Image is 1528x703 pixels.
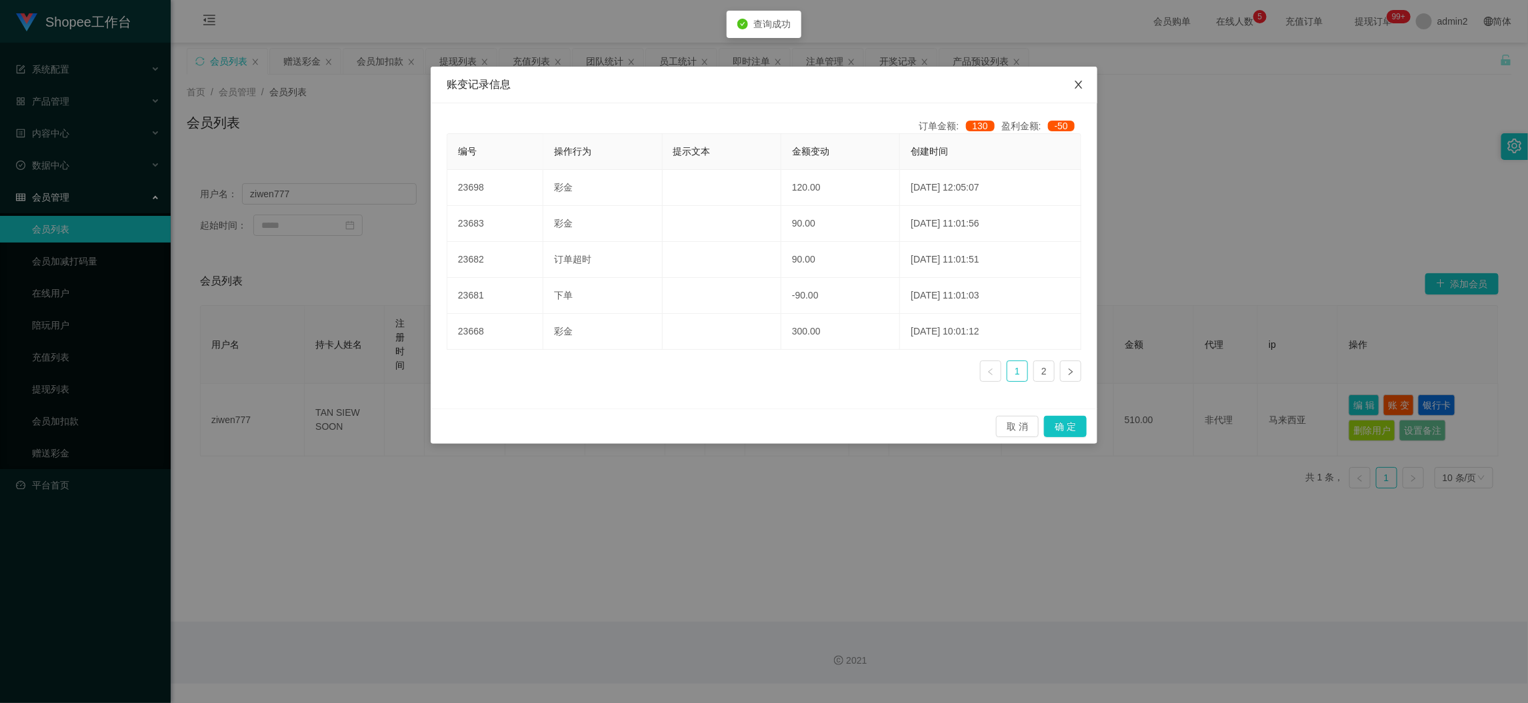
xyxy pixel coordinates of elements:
[543,278,662,314] td: 下单
[781,206,900,242] td: 90.00
[753,19,791,29] span: 查询成功
[447,278,543,314] td: 23681
[980,360,1001,382] li: 上一页
[911,146,948,157] span: 创建时间
[987,368,995,376] i: 图标: left
[781,242,900,278] td: 90.00
[1067,368,1075,376] i: 图标: right
[792,146,829,157] span: 金额变动
[781,314,900,350] td: 300.00
[919,119,1001,133] div: 订单金额:
[543,206,662,242] td: 彩金
[543,170,662,206] td: 彩金
[554,146,591,157] span: 操作行为
[543,242,662,278] td: 订单超时
[900,170,1081,206] td: [DATE] 12:05:07
[1033,360,1055,382] li: 2
[1060,67,1097,104] button: Close
[1044,416,1087,437] button: 确 定
[1001,119,1081,133] div: 盈利金额:
[1007,360,1028,382] li: 1
[900,278,1081,314] td: [DATE] 11:01:03
[781,278,900,314] td: -90.00
[673,146,711,157] span: 提示文本
[447,314,543,350] td: 23668
[966,121,995,131] span: 130
[1007,361,1027,381] a: 1
[996,416,1039,437] button: 取 消
[447,77,1081,92] div: 账变记录信息
[1048,121,1075,131] span: -50
[900,242,1081,278] td: [DATE] 11:01:51
[1060,360,1081,382] li: 下一页
[447,242,543,278] td: 23682
[900,206,1081,242] td: [DATE] 11:01:56
[447,206,543,242] td: 23683
[900,314,1081,350] td: [DATE] 10:01:12
[458,146,477,157] span: 编号
[447,170,543,206] td: 23698
[1034,361,1054,381] a: 2
[543,314,662,350] td: 彩金
[1073,79,1084,90] i: 图标: close
[781,170,900,206] td: 120.00
[737,19,748,29] i: icon: check-circle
